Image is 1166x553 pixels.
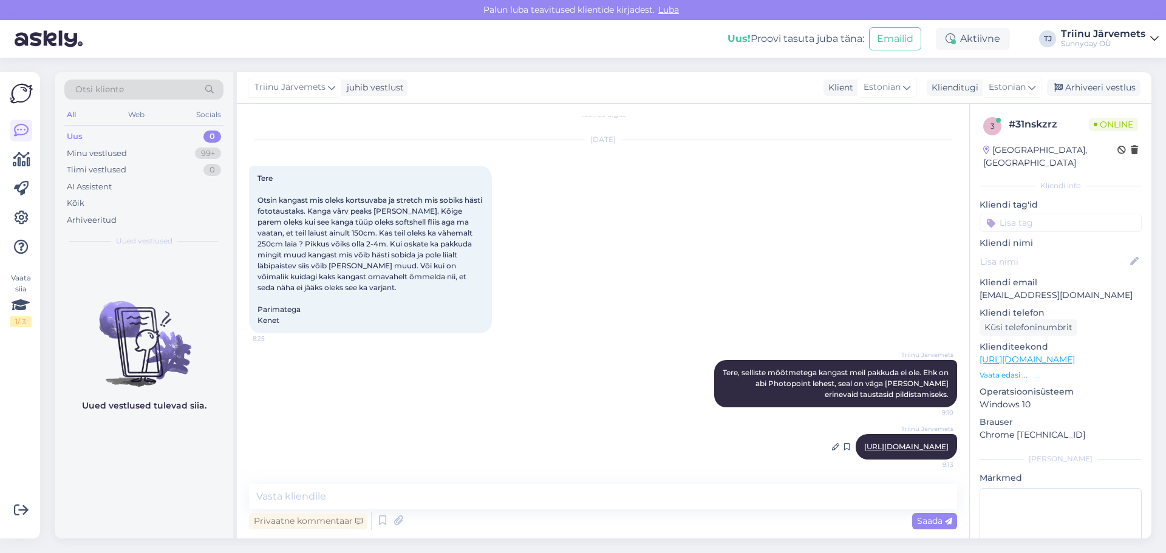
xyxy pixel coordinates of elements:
[10,316,32,327] div: 1 / 3
[10,82,33,105] img: Askly Logo
[82,399,206,412] p: Uued vestlused tulevad siia.
[728,33,751,44] b: Uus!
[1089,118,1138,131] span: Online
[1047,80,1140,96] div: Arhiveeri vestlus
[908,460,953,469] span: 9:13
[1061,29,1159,49] a: Triinu JärvemetsSunnyday OÜ
[67,164,126,176] div: Tiimi vestlused
[980,341,1142,353] p: Klienditeekond
[823,81,853,94] div: Klient
[980,289,1142,302] p: [EMAIL_ADDRESS][DOMAIN_NAME]
[901,424,953,433] span: Triinu Järvemets
[980,180,1142,191] div: Kliendi info
[980,416,1142,429] p: Brauser
[67,181,112,193] div: AI Assistent
[936,28,1010,50] div: Aktiivne
[980,370,1142,381] p: Vaata edasi ...
[864,81,901,94] span: Estonian
[980,385,1142,398] p: Operatsioonisüsteem
[194,107,223,123] div: Socials
[1039,30,1056,47] div: TJ
[864,442,949,451] a: [URL][DOMAIN_NAME]
[980,429,1142,441] p: Chrome [TECHNICAL_ID]
[67,148,127,160] div: Minu vestlused
[927,81,978,94] div: Klienditugi
[980,255,1128,268] input: Lisa nimi
[249,134,957,145] div: [DATE]
[869,27,921,50] button: Emailid
[64,107,78,123] div: All
[342,81,404,94] div: juhib vestlust
[116,236,172,246] span: Uued vestlused
[980,307,1142,319] p: Kliendi telefon
[75,83,124,96] span: Otsi kliente
[980,319,1077,336] div: Küsi telefoninumbrit
[980,237,1142,249] p: Kliendi nimi
[1061,39,1145,49] div: Sunnyday OÜ
[1009,117,1089,132] div: # 31nskzrz
[980,453,1142,464] div: [PERSON_NAME]
[203,131,221,143] div: 0
[989,81,1026,94] span: Estonian
[901,350,953,359] span: Triinu Järvemets
[195,148,221,160] div: 99+
[249,513,367,529] div: Privaatne kommentaar
[980,214,1142,232] input: Lisa tag
[983,144,1117,169] div: [GEOGRAPHIC_DATA], [GEOGRAPHIC_DATA]
[67,197,84,209] div: Kõik
[1061,29,1145,39] div: Triinu Järvemets
[655,4,683,15] span: Luba
[728,32,864,46] div: Proovi tasuta juba täna:
[55,279,233,388] img: No chats
[980,276,1142,289] p: Kliendi email
[917,515,952,526] span: Saada
[254,81,326,94] span: Triinu Järvemets
[203,164,221,176] div: 0
[257,174,484,325] span: Tere Otsin kangast mis oleks kortsuvaba ja stretch mis sobiks hästi fototaustaks. Kanga värv peak...
[990,121,995,131] span: 3
[67,214,117,226] div: Arhiveeritud
[980,198,1142,211] p: Kliendi tag'id
[980,354,1075,365] a: [URL][DOMAIN_NAME]
[67,131,83,143] div: Uus
[980,398,1142,411] p: Windows 10
[908,408,953,417] span: 9:10
[980,472,1142,484] p: Märkmed
[10,273,32,327] div: Vaata siia
[253,334,298,343] span: 8:25
[723,368,950,399] span: Tere, selliste mõõtmetega kangast meil pakkuda ei ole. Ehk on abi Photopoint lehest, seal on väga...
[126,107,147,123] div: Web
